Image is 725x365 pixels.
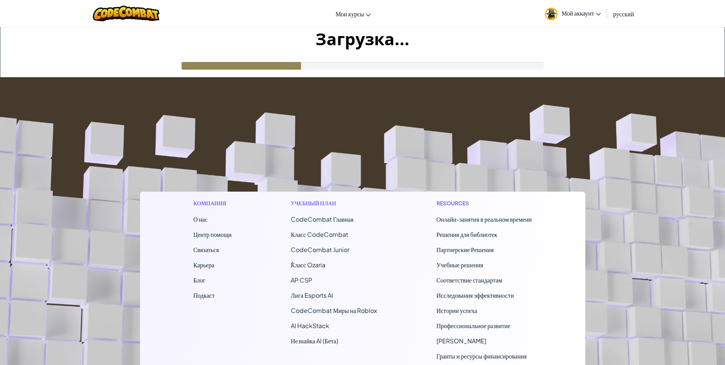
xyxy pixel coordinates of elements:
[437,199,532,207] h1: Resources
[193,199,232,207] h1: Компания
[437,337,486,345] a: [PERSON_NAME]
[541,2,605,25] a: Мой аккаунт
[437,246,494,254] a: Партнерские Решения
[193,276,206,284] a: Блог
[291,215,354,223] span: CodeCombat Главная
[193,261,214,269] a: Карьера
[545,8,558,20] img: avatar
[291,306,377,314] a: CodeCombat Миры на Roblox
[193,246,219,254] span: Связаться
[291,261,325,269] a: ٌКласс Ozaria
[613,10,634,18] span: русский
[437,291,514,299] a: Исследования эффективности
[336,10,364,18] span: Мои курсы
[291,276,312,284] a: AP CSP
[437,352,527,360] a: Гранты и ресурсы финансирования
[332,3,375,24] a: Мои курсы
[291,337,338,345] a: Незнайка AI (Бета)
[437,322,510,330] a: Профессиональное развитие
[437,215,532,223] a: Онлайн-занятия в реальном времени
[93,6,159,21] img: CodeCombat logo
[561,9,601,17] span: Мой аккаунт
[0,27,725,51] h1: Загрузка...
[437,261,483,269] a: Учебные решения
[437,230,497,238] a: Решения для библиотек
[609,3,638,24] a: русский
[193,230,232,238] a: Центр помощи
[437,306,477,314] a: Истории успеха
[291,246,349,254] a: CodeCombat Junior
[291,322,329,330] a: AI HackStack
[291,230,348,238] a: Класс CodeCombat
[291,199,377,207] h1: Учебный план
[291,291,333,299] a: Лига Esports AI
[437,276,502,284] a: Соответствие стандартам
[193,291,215,299] a: Подкаст
[193,215,207,223] a: О нас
